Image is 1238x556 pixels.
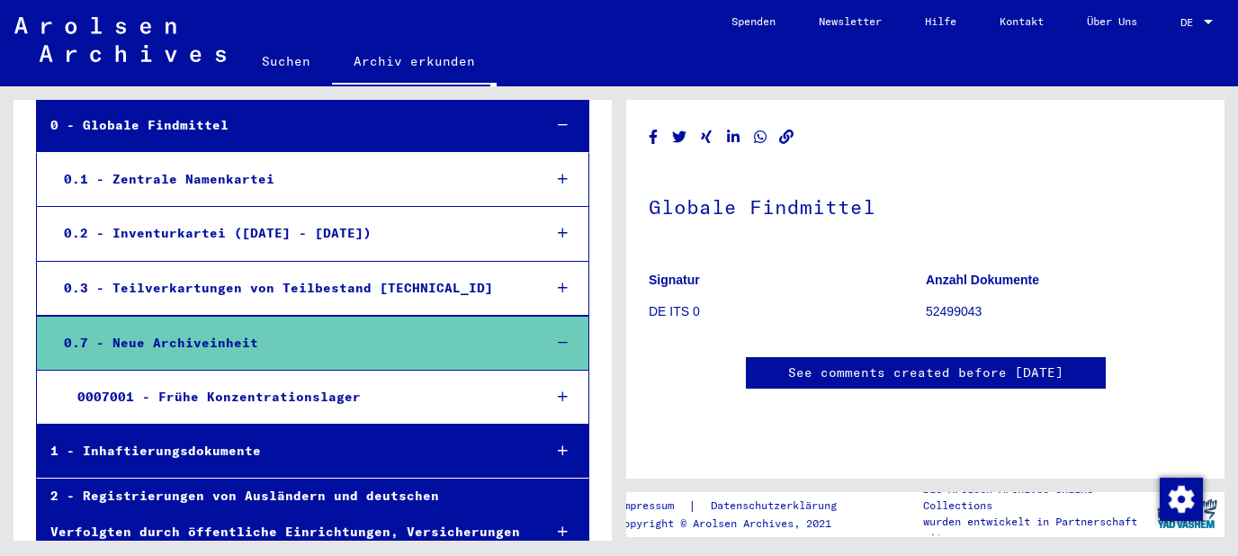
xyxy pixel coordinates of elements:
[649,166,1202,245] h1: Globale Findmittel
[332,40,497,86] a: Archiv erkunden
[64,380,528,415] div: 0007001 - Frühe Konzentrationslager
[50,326,528,361] div: 0.7 - Neue Archiveinheit
[240,40,332,83] a: Suchen
[50,271,528,306] div: 0.3 - Teilverkartungen von Teilbestand [TECHNICAL_ID]
[644,126,663,148] button: Share on Facebook
[617,497,858,516] div: |
[788,363,1063,382] a: See comments created before [DATE]
[670,126,689,148] button: Share on Twitter
[724,126,743,148] button: Share on LinkedIn
[1180,16,1200,29] span: DE
[37,434,527,469] div: 1 - Inhaftierungsdokumente
[926,273,1039,287] b: Anzahl Dokumente
[923,481,1150,514] p: Die Arolsen Archives Online-Collections
[751,126,770,148] button: Share on WhatsApp
[617,497,688,516] a: Impressum
[50,162,528,197] div: 0.1 - Zentrale Namenkartei
[37,108,527,143] div: 0 - Globale Findmittel
[50,216,528,251] div: 0.2 - Inventurkartei ([DATE] - [DATE])
[649,302,925,321] p: DE ITS 0
[1153,491,1221,536] img: yv_logo.png
[1160,478,1203,521] img: Zustimmung ändern
[617,516,858,532] p: Copyright © Arolsen Archives, 2021
[923,514,1150,546] p: wurden entwickelt in Partnerschaft mit
[697,126,716,148] button: Share on Xing
[14,17,226,62] img: Arolsen_neg.svg
[696,497,858,516] a: Datenschutzerklärung
[926,302,1202,321] p: 52499043
[649,273,700,287] b: Signatur
[777,126,796,148] button: Copy link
